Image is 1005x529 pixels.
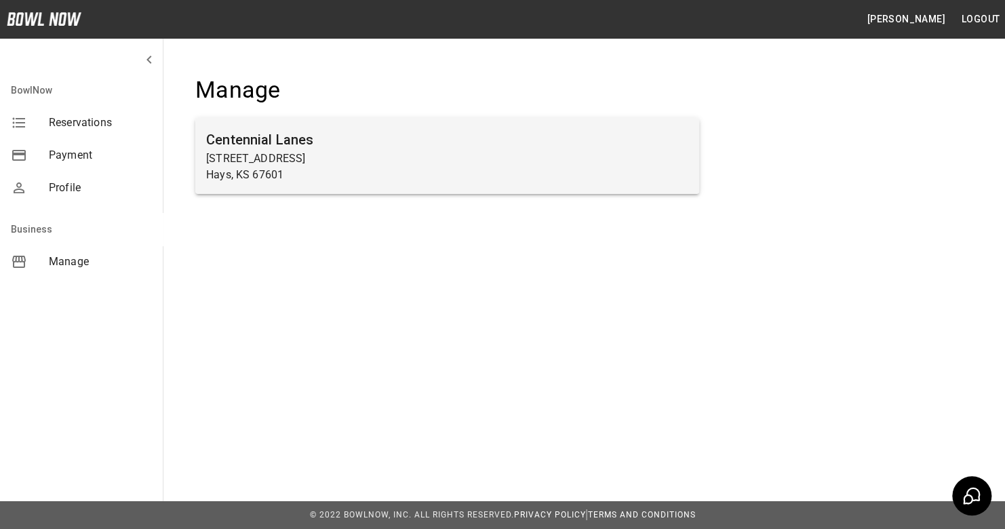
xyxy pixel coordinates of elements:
[309,510,513,520] span: © 2022 BowlNow, Inc. All Rights Reserved.
[206,129,688,151] h6: Centennial Lanes
[206,167,688,183] p: Hays, KS 67601
[195,76,699,104] h4: Manage
[956,7,1005,32] button: Logout
[49,147,152,163] span: Payment
[49,254,152,270] span: Manage
[7,12,81,26] img: logo
[49,115,152,131] span: Reservations
[861,7,950,32] button: [PERSON_NAME]
[588,510,696,520] a: Terms and Conditions
[206,151,688,167] p: [STREET_ADDRESS]
[49,180,152,196] span: Profile
[513,510,585,520] a: Privacy Policy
